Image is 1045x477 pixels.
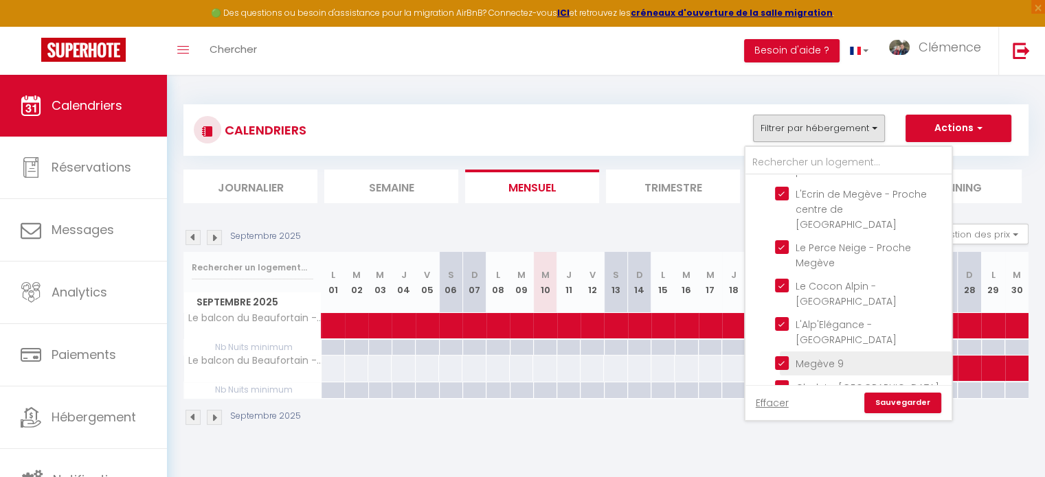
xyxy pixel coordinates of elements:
abbr: V [589,268,596,281]
th: 09 [510,252,533,313]
img: ... [889,40,910,56]
th: 01 [322,252,345,313]
span: Calendriers [52,97,122,114]
abbr: M [541,268,549,281]
button: Gestion des prix [926,224,1029,244]
abbr: M [352,268,361,281]
abbr: M [1013,268,1021,281]
abbr: M [376,268,384,281]
th: 03 [368,252,392,313]
span: Le balcon du Beaufortain - Hauteluce [186,313,324,323]
abbr: L [496,268,500,281]
th: 18 [722,252,745,313]
th: 11 [557,252,581,313]
span: Le Cocon Alpin - [GEOGRAPHIC_DATA] [796,279,897,308]
th: 06 [439,252,462,313]
span: Septembre 2025 [184,292,321,312]
abbr: J [566,268,572,281]
a: ... Clémence [879,27,998,75]
span: Chercher [210,42,257,56]
h3: CALENDRIERS [221,115,306,146]
span: Le balcon du Beaufortain - Hauteluce [186,356,324,366]
span: Nb Nuits minimum [184,382,321,397]
abbr: J [401,268,407,281]
th: 10 [533,252,557,313]
abbr: L [661,268,665,281]
div: Filtrer par hébergement [744,146,953,421]
span: Messages [52,221,114,238]
li: Semaine [324,170,458,203]
abbr: S [613,268,619,281]
span: Clémence [919,38,981,56]
p: Septembre 2025 [230,410,301,423]
th: 15 [651,252,675,313]
abbr: J [731,268,737,281]
button: Filtrer par hébergement [753,115,885,142]
a: ICI [557,7,570,19]
button: Besoin d'aide ? [744,39,840,62]
th: 02 [345,252,368,313]
p: Septembre 2025 [230,230,301,243]
input: Rechercher un logement... [745,150,952,175]
li: Journalier [183,170,317,203]
th: 14 [628,252,651,313]
img: logout [1013,42,1030,59]
button: Ouvrir le widget de chat LiveChat [11,5,52,47]
span: L'Envol de Praz - Proche pistes et lac [796,149,911,178]
th: 04 [392,252,415,313]
abbr: V [424,268,430,281]
th: 13 [604,252,627,313]
input: Rechercher un logement... [192,255,313,280]
button: Actions [906,115,1011,142]
span: Hébergement [52,408,136,426]
iframe: Chat [987,415,1035,467]
a: Chercher [199,27,267,75]
span: Le Perce Neige - Proche Megève [796,241,911,270]
li: Trimestre [606,170,740,203]
th: 12 [581,252,604,313]
li: Mensuel [465,170,599,203]
th: 28 [958,252,981,313]
abbr: D [471,268,478,281]
span: Nb Nuits minimum [184,340,321,355]
abbr: L [991,268,995,281]
th: 16 [675,252,698,313]
abbr: D [966,268,973,281]
img: Super Booking [41,38,126,62]
span: Megève 9 [796,357,844,371]
a: Effacer [756,395,789,410]
abbr: L [331,268,335,281]
span: L'Ecrin de Megève - Proche centre de [GEOGRAPHIC_DATA] [796,187,927,231]
th: 30 [1005,252,1029,313]
th: 07 [462,252,486,313]
span: Paiements [52,346,116,363]
abbr: M [682,268,690,281]
span: L'Alp'Elégance - [GEOGRAPHIC_DATA] [796,318,897,347]
th: 29 [981,252,1004,313]
a: créneaux d'ouverture de la salle migration [631,7,833,19]
abbr: M [517,268,526,281]
th: 17 [699,252,722,313]
span: Analytics [52,283,107,301]
abbr: D [636,268,643,281]
li: Planning [888,170,1022,203]
span: Réservations [52,159,131,176]
th: 08 [486,252,510,313]
abbr: S [448,268,454,281]
th: 05 [416,252,439,313]
a: Sauvegarder [864,393,941,413]
abbr: M [706,268,715,281]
